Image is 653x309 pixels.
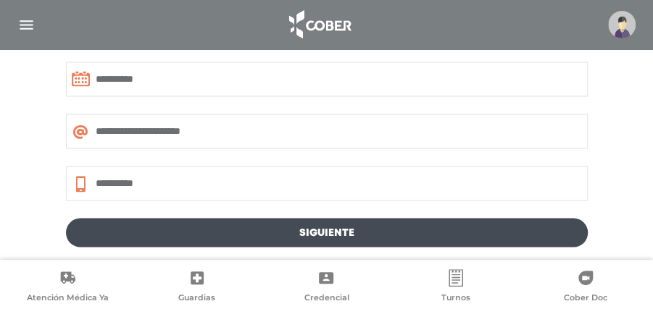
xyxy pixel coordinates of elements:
a: Cober Doc [520,269,650,306]
img: Cober_menu-lines-white.svg [17,16,36,34]
a: Atención Médica Ya [3,269,133,306]
a: Credencial [262,269,391,306]
span: Turnos [441,292,470,305]
span: Guardias [178,292,215,305]
img: profile-placeholder.svg [608,11,636,38]
span: Cober Doc [564,292,607,305]
img: logo_cober_home-white.png [281,7,357,42]
a: Siguiente [66,218,588,247]
a: Guardias [133,269,262,306]
span: Credencial [304,292,349,305]
a: Turnos [391,269,521,306]
span: Atención Médica Ya [27,292,109,305]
